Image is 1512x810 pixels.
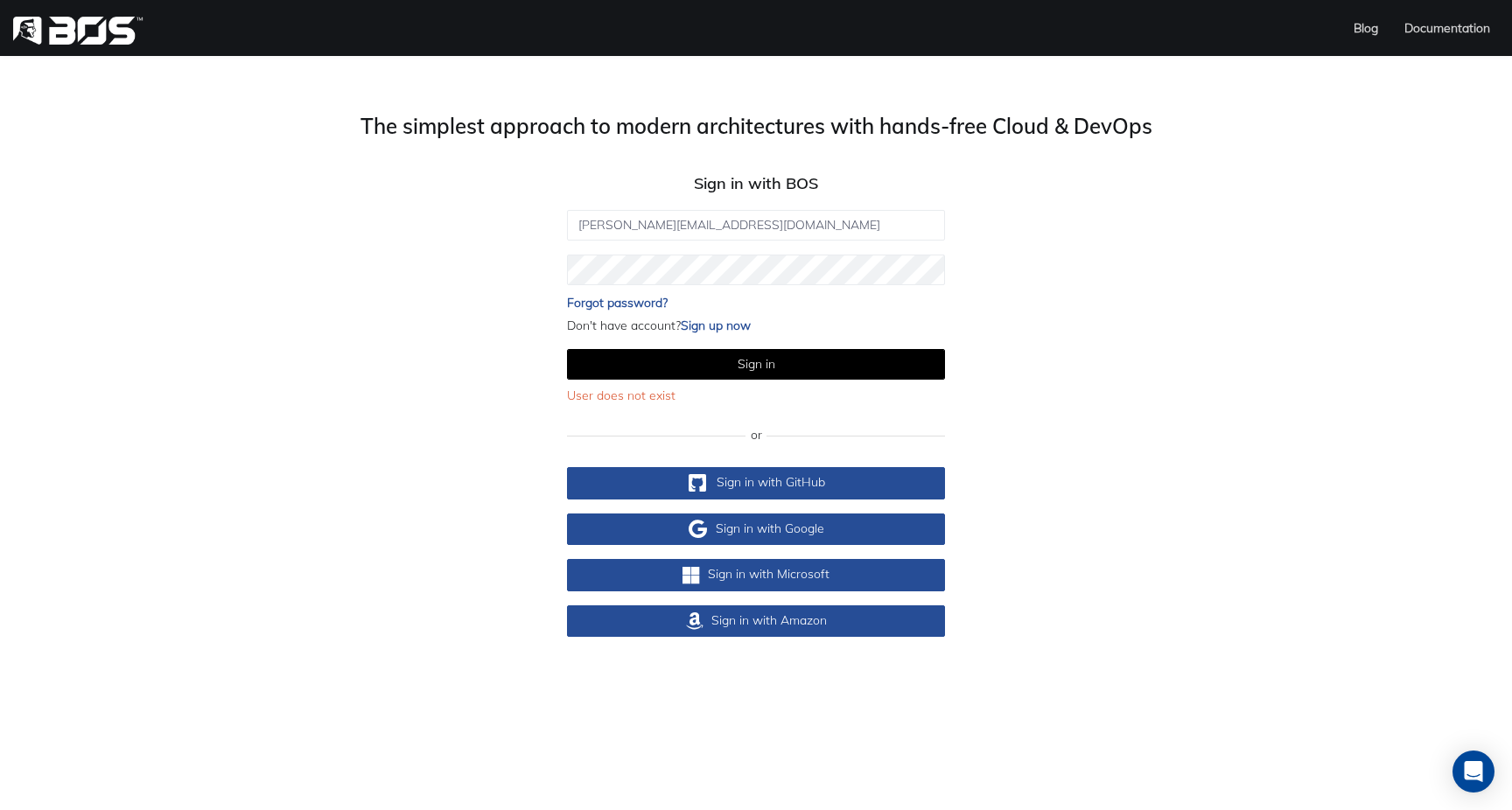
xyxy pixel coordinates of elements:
a: Sign in with Google [567,513,945,545]
a: Sign in with Amazon [567,605,945,637]
span: User does not exist [567,388,675,403]
a: Sign in with Microsoft [567,559,945,590]
button: Sign in [567,349,945,380]
a: Sign in with GitHub [567,467,945,499]
img: bos-logo [13,17,143,45]
p: Don't have account? [567,317,945,335]
h4: Sign in with BOS [378,174,1134,193]
div: Open Intercom Messenger [1452,751,1494,793]
a: Forgot password? [567,294,945,312]
span: or [745,426,766,444]
a: Sign up now [681,318,751,333]
input: Username [567,210,945,241]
